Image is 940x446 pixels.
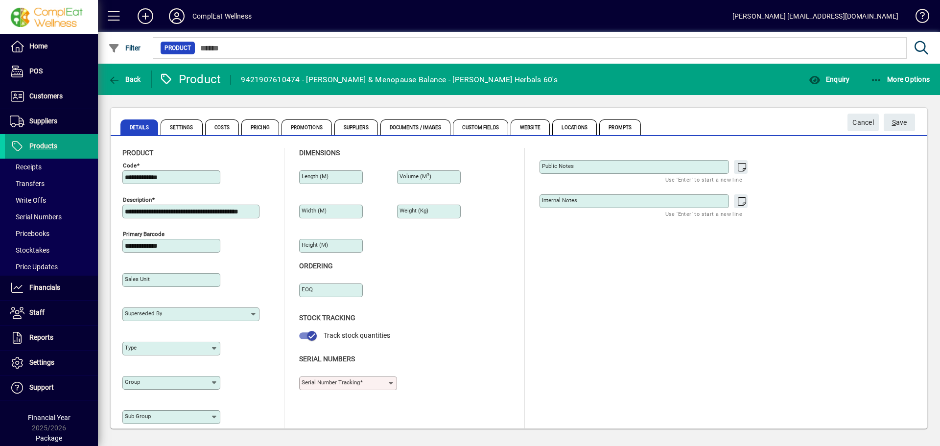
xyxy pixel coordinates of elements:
mat-label: Primary barcode [123,231,164,237]
span: Financials [29,283,60,291]
mat-label: Serial Number tracking [302,379,360,386]
sup: 3 [427,172,429,177]
span: Write Offs [10,196,46,204]
a: Write Offs [5,192,98,209]
span: Settings [161,119,203,135]
a: Reports [5,326,98,350]
a: Suppliers [5,109,98,134]
a: Home [5,34,98,59]
mat-label: Width (m) [302,207,327,214]
span: Financial Year [28,414,70,422]
mat-label: Height (m) [302,241,328,248]
div: [PERSON_NAME] [EMAIL_ADDRESS][DOMAIN_NAME] [732,8,898,24]
span: POS [29,67,43,75]
span: Ordering [299,262,333,270]
mat-label: EOQ [302,286,313,293]
a: Serial Numbers [5,209,98,225]
mat-label: Sub group [125,413,151,420]
a: POS [5,59,98,84]
mat-label: Description [123,196,152,203]
mat-label: Weight (Kg) [399,207,428,214]
span: Suppliers [334,119,378,135]
a: Settings [5,351,98,375]
span: Package [36,434,62,442]
mat-label: Length (m) [302,173,329,180]
span: Website [511,119,550,135]
span: Track stock quantities [324,331,390,339]
span: Product [122,149,153,157]
span: Products [29,142,57,150]
span: Support [29,383,54,391]
span: Serial Numbers [299,355,355,363]
a: Pricebooks [5,225,98,242]
span: Pricebooks [10,230,49,237]
span: Prompts [599,119,641,135]
a: Financials [5,276,98,300]
div: 9421907610474 - [PERSON_NAME] & Menopause Balance - [PERSON_NAME] Herbals 60's [241,72,558,88]
mat-label: Sales unit [125,276,150,282]
a: Customers [5,84,98,109]
span: Settings [29,358,54,366]
a: Transfers [5,175,98,192]
span: Custom Fields [453,119,508,135]
mat-hint: Use 'Enter' to start a new line [665,208,742,219]
mat-hint: Use 'Enter' to start a new line [665,174,742,185]
span: Serial Numbers [10,213,62,221]
mat-label: Public Notes [542,163,574,169]
span: Home [29,42,47,50]
button: Filter [106,39,143,57]
a: Receipts [5,159,98,175]
mat-label: Internal Notes [542,197,577,204]
span: Locations [552,119,597,135]
button: More Options [868,70,933,88]
span: Receipts [10,163,42,171]
span: Cancel [852,115,874,131]
span: Price Updates [10,263,58,271]
button: Save [884,114,915,131]
app-page-header-button: Back [98,70,152,88]
span: Transfers [10,180,45,188]
span: More Options [870,75,930,83]
a: Stocktakes [5,242,98,258]
span: S [892,118,896,126]
span: Product [164,43,191,53]
span: ave [892,115,907,131]
span: Stock Tracking [299,314,355,322]
mat-label: Type [125,344,137,351]
a: Support [5,376,98,400]
span: Pricing [241,119,279,135]
a: Price Updates [5,258,98,275]
div: ComplEat Wellness [192,8,252,24]
button: Enquiry [806,70,852,88]
span: Suppliers [29,117,57,125]
span: Staff [29,308,45,316]
span: Filter [108,44,141,52]
span: Stocktakes [10,246,49,254]
span: Details [120,119,158,135]
span: Documents / Images [380,119,451,135]
mat-label: Code [123,162,137,169]
button: Cancel [847,114,879,131]
mat-label: Group [125,378,140,385]
a: Staff [5,301,98,325]
span: Customers [29,92,63,100]
span: Dimensions [299,149,340,157]
div: Product [159,71,221,87]
span: Promotions [282,119,332,135]
button: Back [106,70,143,88]
span: Reports [29,333,53,341]
span: Back [108,75,141,83]
mat-label: Volume (m ) [399,173,431,180]
a: Knowledge Base [908,2,928,34]
span: Enquiry [809,75,849,83]
button: Profile [161,7,192,25]
span: Costs [205,119,239,135]
button: Add [130,7,161,25]
mat-label: Superseded by [125,310,162,317]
